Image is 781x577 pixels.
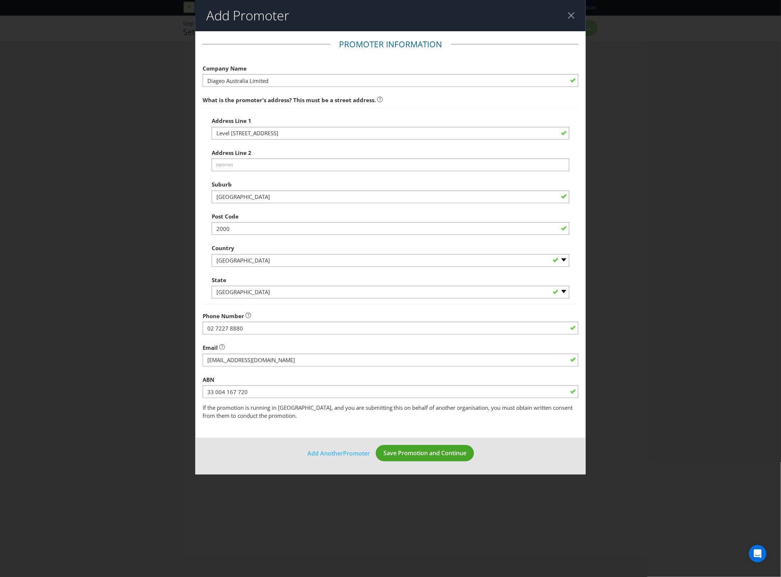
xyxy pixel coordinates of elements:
span: What is the promoter's address? This must be a street address. [203,96,376,104]
span: Add Another [307,449,343,457]
input: e.g. Company Name [203,74,579,87]
span: If the promotion is running in [GEOGRAPHIC_DATA], and you are submitting this on behalf of anothe... [203,404,573,419]
button: Add AnotherPromoter [307,449,370,458]
button: Save Promotion and Continue [376,445,474,461]
input: e.g. 03 1234 9876 [203,322,579,334]
span: ABN [203,376,214,383]
h2: Add Promoter [206,8,289,23]
legend: Promoter Information [330,39,451,50]
span: State [212,276,226,284]
span: Phone Number [203,312,244,320]
span: Company Name [203,65,247,72]
span: Suburb [212,181,232,188]
span: Promoter [343,449,370,457]
span: Address Line 1 [212,117,251,124]
span: Save Promotion and Continue [383,449,466,457]
input: e.g. 3000 [212,222,570,235]
div: Open Intercom Messenger [749,545,766,562]
input: e.g. Melbourne [212,191,570,203]
span: Email [203,344,218,351]
span: Country [212,244,234,252]
span: Post Code [212,213,239,220]
span: Address Line 2 [212,149,251,156]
